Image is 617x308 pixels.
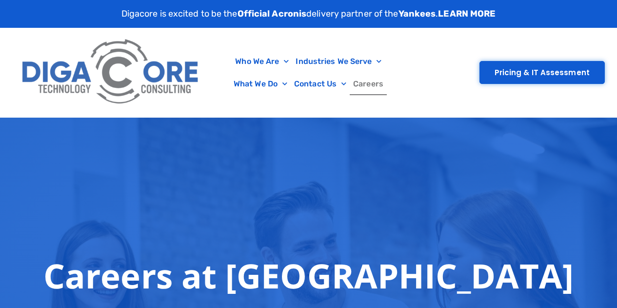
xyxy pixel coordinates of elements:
[230,73,291,95] a: What We Do
[238,8,307,19] strong: Official Acronis
[291,73,350,95] a: Contact Us
[495,69,590,76] span: Pricing & IT Assessment
[232,50,292,73] a: Who We Are
[292,50,385,73] a: Industries We Serve
[121,7,496,21] p: Digacore is excited to be the delivery partner of the .
[438,8,496,19] a: LEARN MORE
[210,50,407,95] nav: Menu
[479,61,605,84] a: Pricing & IT Assessment
[17,33,205,112] img: Digacore Logo
[43,256,574,295] h1: Careers at [GEOGRAPHIC_DATA]
[350,73,387,95] a: Careers
[398,8,436,19] strong: Yankees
